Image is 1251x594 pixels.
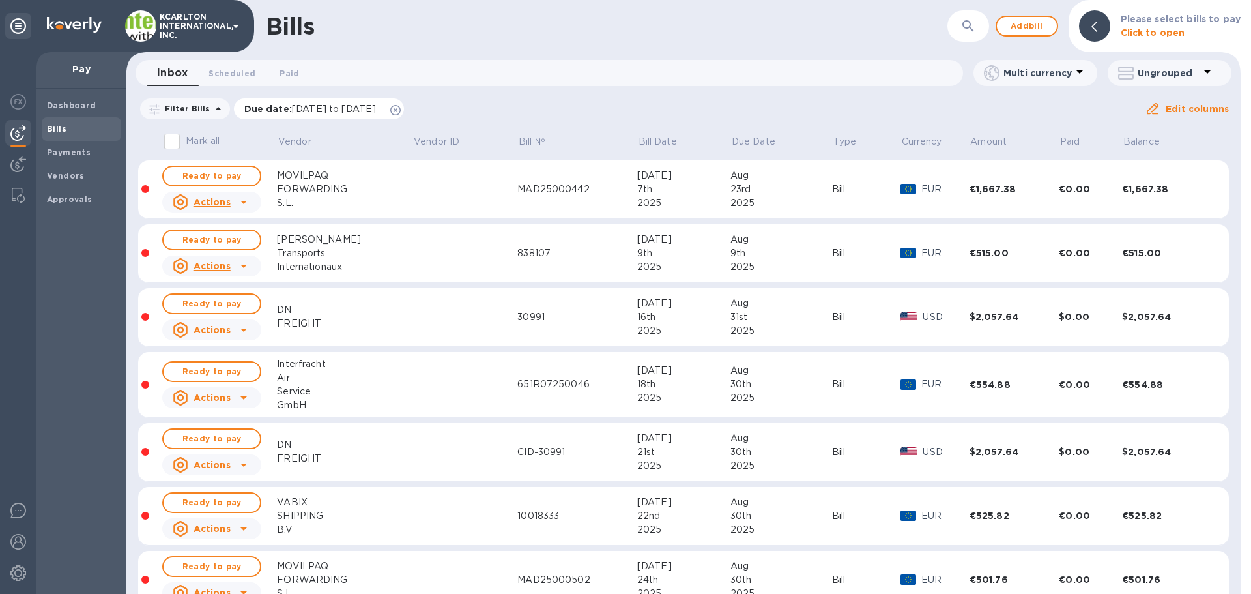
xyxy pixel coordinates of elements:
div: Transports [277,246,412,260]
p: Vendor ID [414,135,459,149]
div: $2,057.64 [970,310,1059,323]
div: Bill [832,445,900,459]
span: Amount [970,135,1024,149]
div: 24th [637,573,730,587]
b: Bills [47,124,66,134]
span: Ready to pay [174,495,250,511]
div: 30th [730,573,832,587]
div: 2025 [637,523,730,537]
img: USD [900,312,918,321]
div: 21st [637,445,730,459]
div: VABIX [277,496,412,509]
p: EUR [921,573,970,587]
div: $2,057.64 [970,445,1059,458]
div: 30991 [517,310,637,324]
p: Multi currency [1003,67,1072,80]
u: Actions [194,197,231,207]
h1: Bills [266,12,314,40]
span: Ready to pay [174,559,250,574]
p: EUR [921,509,970,523]
span: Balance [1123,135,1177,149]
div: Bill [832,310,900,324]
div: [DATE] [637,297,730,310]
img: Foreign exchange [10,94,26,110]
div: Bill [832,183,900,196]
p: Due date : [244,102,383,115]
p: Balance [1123,135,1160,149]
div: Air [277,371,412,385]
div: 2025 [637,459,730,473]
div: 2025 [730,391,832,405]
button: Ready to pay [162,166,261,186]
div: 7th [637,183,730,196]
div: $0.00 [1059,310,1122,323]
div: 16th [637,310,730,324]
p: Bill Date [639,135,677,149]
button: Ready to pay [162,492,261,513]
div: 23rd [730,183,832,196]
div: Aug [730,432,832,445]
div: €515.00 [1122,246,1212,260]
div: $2,057.64 [1122,445,1212,458]
div: €0.00 [1059,378,1122,391]
span: Ready to pay [174,296,250,312]
span: Ready to pay [174,364,250,379]
div: Aug [730,364,832,378]
div: €554.88 [970,378,1059,391]
span: Paid [1060,135,1097,149]
p: USD [923,310,969,324]
b: Payments [47,147,91,157]
div: [DATE] [637,496,730,509]
span: [DATE] to [DATE] [292,104,376,114]
div: Unpin categories [5,13,31,39]
img: Logo [47,17,102,33]
p: Due Date [732,135,775,149]
p: Bill № [519,135,545,149]
div: €1,667.38 [1122,183,1212,196]
div: 30th [730,509,832,523]
div: Aug [730,559,832,573]
div: SHIPPING [277,509,412,523]
div: [DATE] [637,364,730,378]
div: 22nd [637,509,730,523]
span: Inbox [157,64,188,82]
b: Dashboard [47,100,96,110]
u: Actions [194,261,231,271]
div: Bill [832,246,900,260]
p: Pay [47,63,116,76]
div: [DATE] [637,559,730,573]
u: Actions [194,325,231,335]
p: Vendor [278,135,311,149]
div: €1,667.38 [970,183,1059,196]
div: Aug [730,233,832,246]
div: €515.00 [970,246,1059,260]
p: Filter Bills [160,103,210,114]
div: €0.00 [1059,246,1122,260]
p: Mark all [186,134,220,148]
div: 9th [637,246,730,260]
div: 2025 [637,196,730,210]
div: Service [277,385,412,398]
b: Please select bills to pay [1121,14,1241,24]
div: 2025 [637,260,730,274]
p: Paid [1060,135,1080,149]
div: Interfracht [277,357,412,371]
div: CID-30991 [517,445,637,459]
div: MOVILPAQ [277,559,412,573]
div: $0.00 [1059,445,1122,458]
div: Bill [832,378,900,391]
div: 30th [730,378,832,391]
div: [DATE] [637,169,730,183]
div: 2025 [730,523,832,537]
span: Ready to pay [174,168,250,184]
div: 10018333 [517,509,637,523]
span: Add bill [1007,18,1046,34]
div: €0.00 [1059,509,1122,522]
div: €525.82 [1122,509,1212,522]
div: FREIGHT [277,317,412,331]
div: 838107 [517,246,637,260]
u: Actions [194,460,231,470]
button: Ready to pay [162,361,261,382]
div: €0.00 [1059,183,1122,196]
div: [PERSON_NAME] [277,233,412,246]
